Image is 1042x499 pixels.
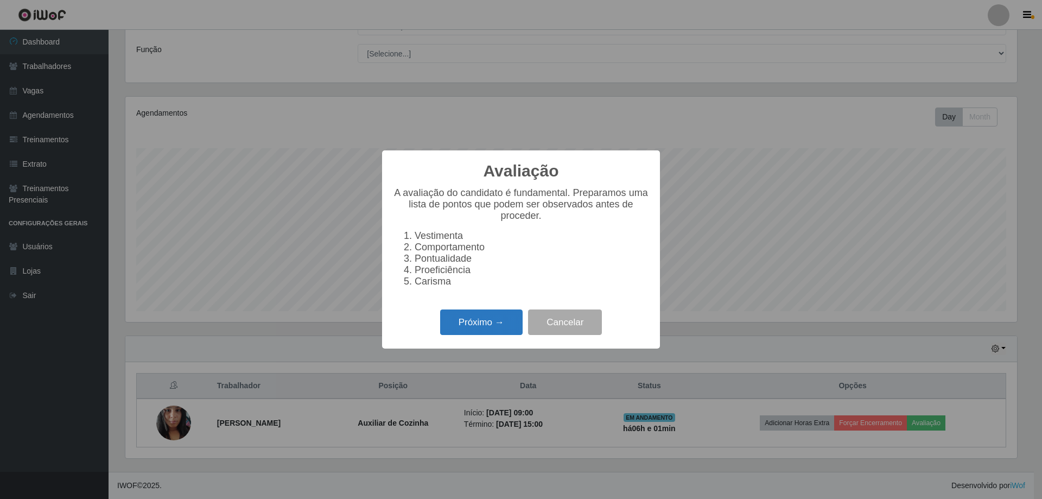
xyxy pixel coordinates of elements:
li: Proeficiência [415,264,649,276]
li: Vestimenta [415,230,649,242]
li: Carisma [415,276,649,287]
p: A avaliação do candidato é fundamental. Preparamos uma lista de pontos que podem ser observados a... [393,187,649,222]
h2: Avaliação [484,161,559,181]
li: Comportamento [415,242,649,253]
li: Pontualidade [415,253,649,264]
button: Próximo → [440,309,523,335]
button: Cancelar [528,309,602,335]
